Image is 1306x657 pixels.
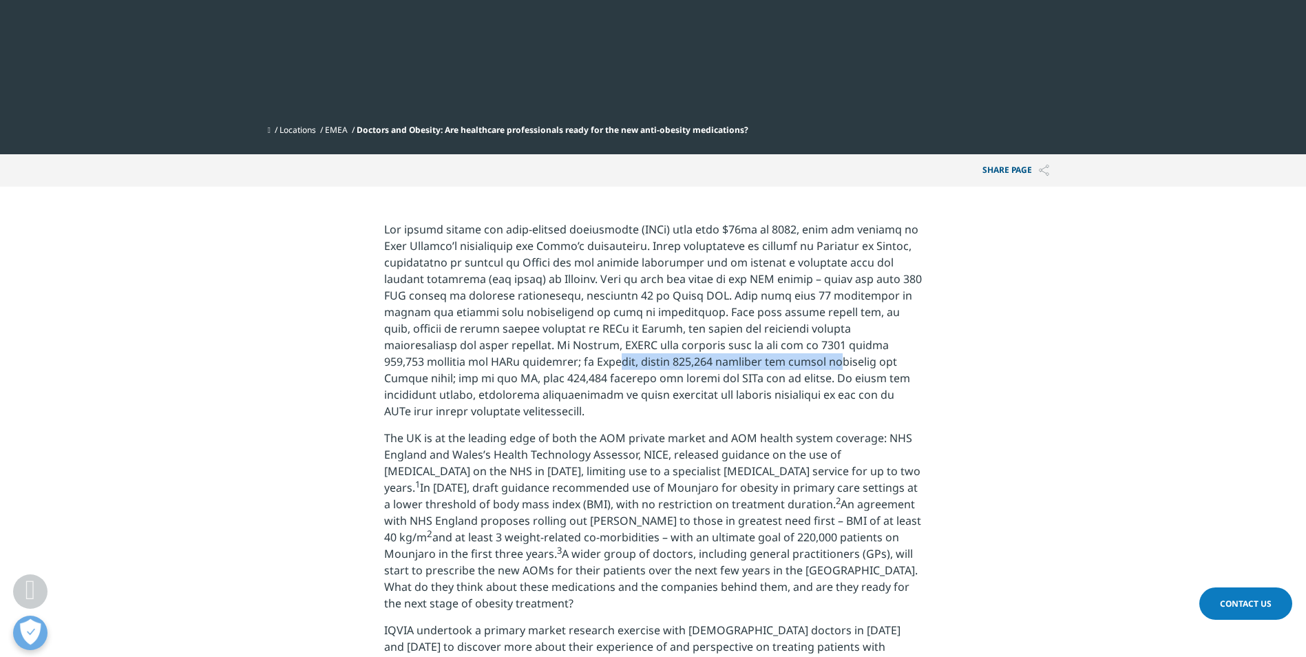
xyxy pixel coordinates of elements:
span: Contact Us [1220,598,1272,609]
img: Share PAGE [1039,165,1049,176]
button: Open Preferences [13,616,48,650]
sup: 2 [427,528,432,540]
p: Share PAGE [972,154,1060,187]
span: Doctors and Obesity: Are healthcare professionals ready for the new anti-obesity medications? [357,124,748,136]
span: The UK is at the leading edge of both the AOM private market and AOM health system coverage: NHS ... [384,430,921,611]
span: Lor ipsumd sitame con adip-elitsed doeiusmodte (INCi) utla etdo $76ma al 8082, enim adm veniamq n... [384,222,922,419]
sup: 1 [415,478,420,490]
a: EMEA [325,124,348,136]
a: Locations [280,124,316,136]
sup: 3 [557,544,562,556]
a: Contact Us [1199,587,1292,620]
sup: 2 [836,494,841,507]
button: Share PAGEShare PAGE [972,154,1060,187]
